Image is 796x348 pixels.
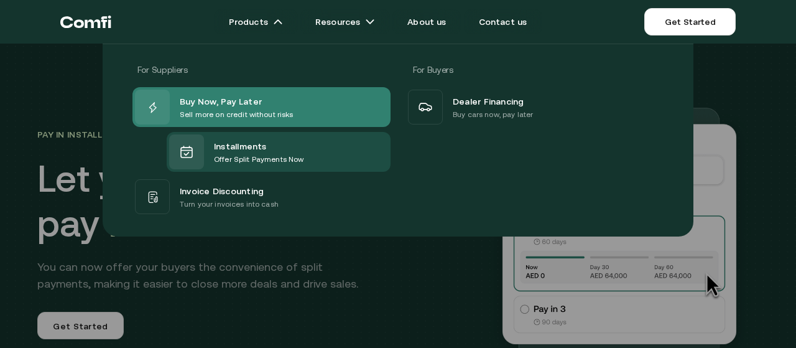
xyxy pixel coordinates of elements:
[453,93,524,108] span: Dealer Financing
[132,87,391,127] a: Buy Now, Pay LaterSell more on credit without risks
[180,93,262,108] span: Buy Now, Pay Later
[214,153,303,166] p: Offer Split Payments Now
[214,138,267,153] span: Installments
[453,108,533,121] p: Buy cars now, pay later
[132,127,391,177] a: InstallmentsOffer Split Payments Now
[392,9,461,34] a: About us
[214,9,298,34] a: Productsarrow icons
[180,108,294,121] p: Sell more on credit without risks
[405,87,664,127] a: Dealer FinancingBuy cars now, pay later
[413,65,453,75] span: For Buyers
[644,8,736,35] a: Get Started
[180,183,264,198] span: Invoice Discounting
[300,9,390,34] a: Resourcesarrow icons
[132,177,391,217] a: Invoice DiscountingTurn your invoices into cash
[365,17,375,27] img: arrow icons
[60,3,111,40] a: Return to the top of the Comfi home page
[464,9,542,34] a: Contact us
[180,198,279,210] p: Turn your invoices into cash
[273,17,283,27] img: arrow icons
[137,65,187,75] span: For Suppliers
